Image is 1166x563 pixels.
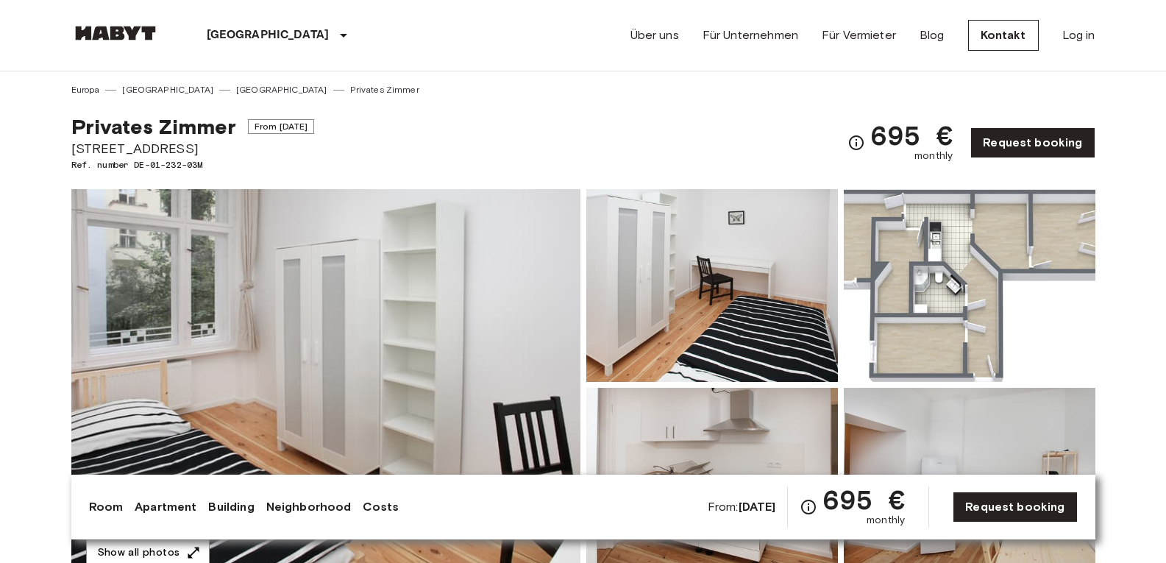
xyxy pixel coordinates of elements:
a: Room [89,498,124,516]
a: Log in [1062,26,1095,44]
span: 695 € [823,486,905,513]
a: Blog [920,26,945,44]
span: monthly [914,149,953,163]
b: [DATE] [739,500,776,514]
a: Request booking [953,492,1077,523]
img: Habyt [71,26,160,40]
a: Europa [71,83,100,96]
span: [STREET_ADDRESS] [71,139,315,158]
span: From: [708,499,776,515]
a: Privates Zimmer [350,83,419,96]
span: 695 € [871,122,953,149]
a: Costs [363,498,399,516]
a: Request booking [970,127,1095,158]
svg: Check cost overview for full price breakdown. Please note that discounts apply to new joiners onl... [800,498,817,516]
a: Für Unternehmen [703,26,798,44]
a: [GEOGRAPHIC_DATA] [122,83,213,96]
a: Für Vermieter [822,26,896,44]
span: monthly [867,513,905,528]
a: Kontakt [968,20,1039,51]
a: Apartment [135,498,196,516]
a: [GEOGRAPHIC_DATA] [236,83,327,96]
span: From [DATE] [248,119,315,134]
svg: Check cost overview for full price breakdown. Please note that discounts apply to new joiners onl... [847,134,865,152]
a: Neighborhood [266,498,352,516]
img: Picture of unit DE-01-232-03M [844,189,1095,382]
span: Privates Zimmer [71,114,236,139]
a: Building [208,498,254,516]
span: Ref. number DE-01-232-03M [71,158,315,171]
img: Picture of unit DE-01-232-03M [586,189,838,382]
a: Über uns [630,26,679,44]
p: [GEOGRAPHIC_DATA] [207,26,330,44]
